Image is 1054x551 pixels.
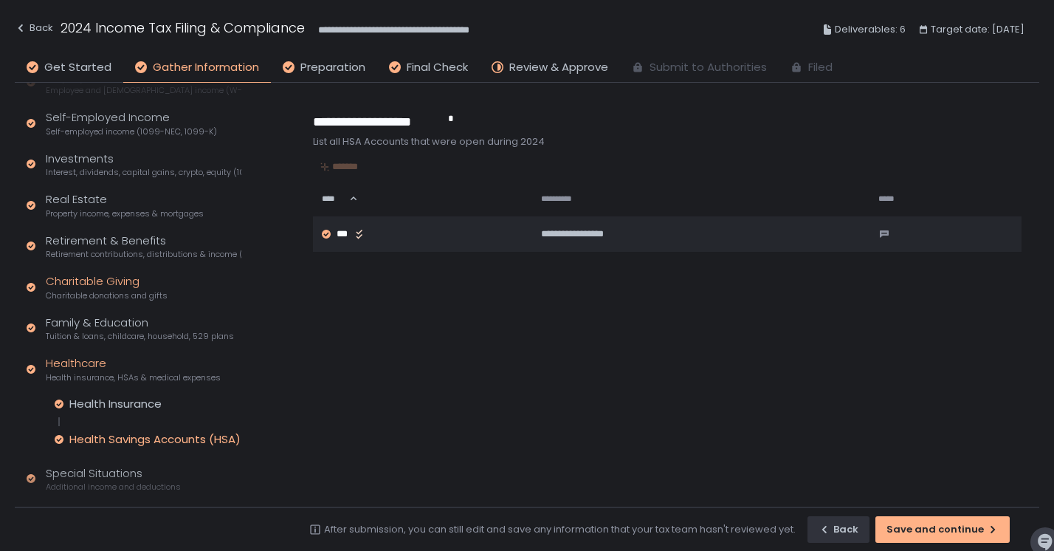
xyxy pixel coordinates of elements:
div: List all HSA Accounts that were open during 2024 [313,135,1022,148]
div: Real Estate [46,191,204,219]
span: Target date: [DATE] [931,21,1024,38]
div: Special Situations [46,465,181,493]
button: Back [15,18,53,42]
span: Review & Approve [509,59,608,76]
div: Self-Employed Income [46,109,217,137]
div: Health Insurance [69,397,162,411]
span: Additional income and deductions [46,482,181,493]
button: Back [807,516,869,543]
span: Employee and [DEMOGRAPHIC_DATA] income (W-2s) [46,85,241,96]
span: Preparation [300,59,365,76]
div: Health Savings Accounts (HSA) [69,432,241,447]
div: Family & Education [46,315,234,343]
span: Get Started [44,59,111,76]
span: Retirement contributions, distributions & income (1099-R, 5498) [46,249,241,260]
span: Final Check [407,59,468,76]
h1: 2024 Income Tax Filing & Compliance [61,18,305,38]
div: Retirement & Benefits [46,233,241,261]
div: Investments [46,151,241,179]
span: Submit to Authorities [650,59,767,76]
span: Interest, dividends, capital gains, crypto, equity (1099s, K-1s) [46,167,241,178]
span: Gather Information [153,59,259,76]
span: Deliverables: 6 [835,21,906,38]
span: Health insurance, HSAs & medical expenses [46,372,221,383]
div: After submission, you can still edit and save any information that your tax team hasn't reviewed ... [324,523,796,536]
div: Save and continue [886,523,999,536]
div: Back [15,19,53,37]
div: Charitable Giving [46,273,168,301]
div: Back [819,523,858,536]
span: Charitable donations and gifts [46,290,168,301]
div: Employment [46,69,241,97]
span: Filed [808,59,833,76]
span: Tuition & loans, childcare, household, 529 plans [46,331,234,342]
span: Self-employed income (1099-NEC, 1099-K) [46,126,217,137]
div: Healthcare [46,355,221,383]
span: Property income, expenses & mortgages [46,208,204,219]
div: Tax Payments & Refunds [46,506,199,534]
button: Save and continue [875,516,1010,543]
